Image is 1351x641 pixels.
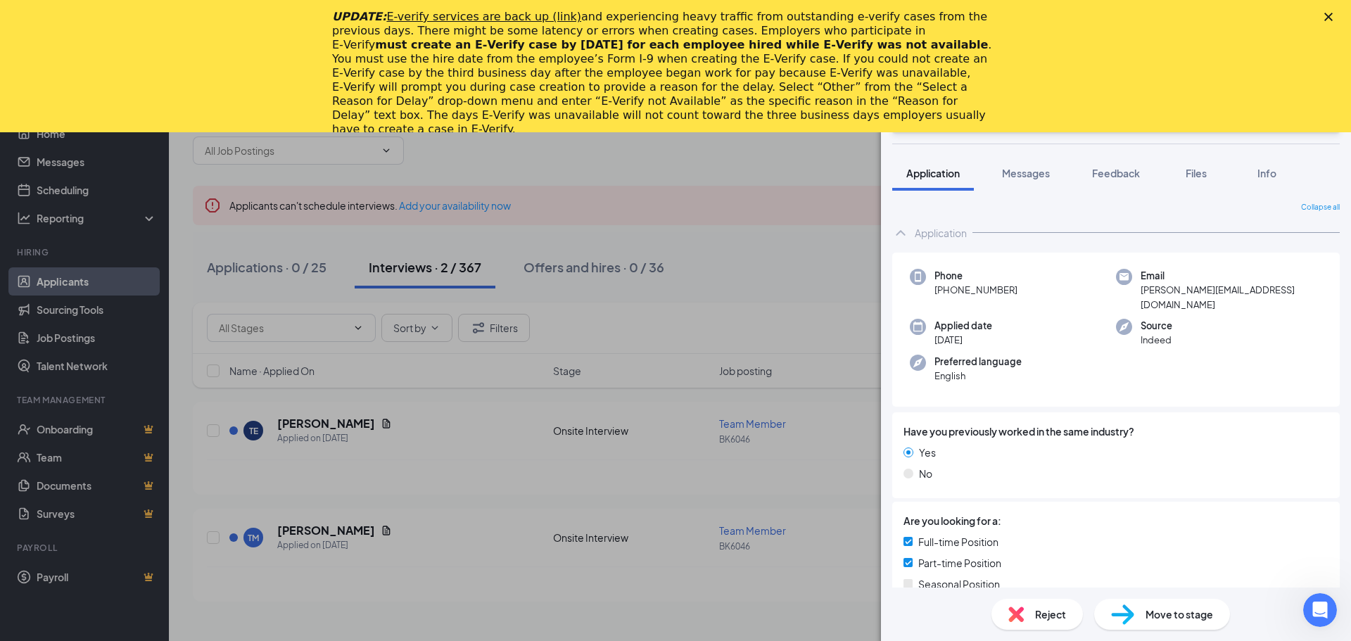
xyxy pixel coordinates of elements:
[934,269,1017,283] span: Phone
[934,355,1022,369] span: Preferred language
[1141,269,1322,283] span: Email
[1092,167,1140,179] span: Feedback
[918,534,998,550] span: Full-time Position
[1002,167,1050,179] span: Messages
[1257,167,1276,179] span: Info
[1141,333,1172,347] span: Indeed
[386,10,581,23] a: E-verify services are back up (link)
[1186,167,1207,179] span: Files
[934,369,1022,383] span: English
[934,333,992,347] span: [DATE]
[918,555,1001,571] span: Part-time Position
[934,319,992,333] span: Applied date
[1324,13,1338,21] div: Close
[915,226,967,240] div: Application
[903,424,1134,439] span: Have you previously worked in the same industry?
[906,167,960,179] span: Application
[919,466,932,481] span: No
[918,576,1000,592] span: Seasonal Position
[1303,593,1337,627] iframe: Intercom live chat
[332,10,581,23] i: UPDATE:
[1035,607,1066,622] span: Reject
[919,445,936,460] span: Yes
[934,283,1017,297] span: [PHONE_NUMBER]
[375,38,988,51] b: must create an E‑Verify case by [DATE] for each employee hired while E‑Verify was not available
[332,10,996,137] div: and experiencing heavy traffic from outstanding e-verify cases from the previous days. There migh...
[892,224,909,241] svg: ChevronUp
[1146,607,1213,622] span: Move to stage
[903,513,1001,528] span: Are you looking for a:
[1301,202,1340,213] span: Collapse all
[1141,283,1322,312] span: [PERSON_NAME][EMAIL_ADDRESS][DOMAIN_NAME]
[1141,319,1172,333] span: Source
